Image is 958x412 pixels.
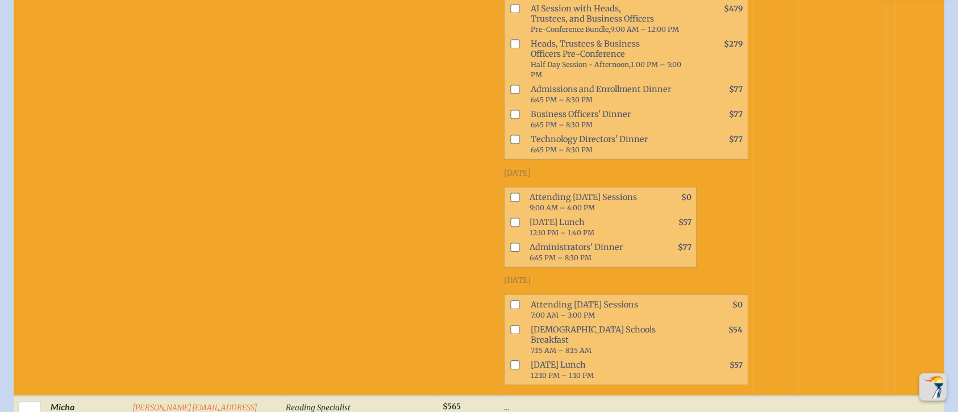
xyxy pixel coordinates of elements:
[526,215,647,240] span: [DATE] Lunch
[504,276,531,285] span: [DATE]
[526,357,697,382] span: [DATE] Lunch
[526,107,697,132] span: Business Officers' Dinner
[531,95,593,104] span: 6:45 PM – 8:30 PM
[730,135,743,144] span: $77
[531,25,610,34] span: Pre-Conference Bundle,
[530,203,595,212] span: 9:00 AM – 4:00 PM
[531,371,594,380] span: 12:10 PM – 1:10 PM
[526,322,697,357] span: [DEMOGRAPHIC_DATA] Schools Breakfast
[530,228,595,237] span: 12:10 PM – 1:40 PM
[922,376,944,398] img: To the top
[919,373,947,401] button: Scroll Top
[526,240,647,265] span: Administrators' Dinner
[531,120,593,129] span: 6:45 PM – 8:30 PM
[678,243,692,252] span: $77
[678,218,692,227] span: $57
[526,297,697,322] span: Attending [DATE] Sessions
[526,132,697,157] span: Technology Directors' Dinner
[681,193,692,202] span: $0
[729,325,743,335] span: $54
[730,110,743,119] span: $77
[531,346,592,355] span: 7:15 AM – 8:15 AM
[526,36,697,82] span: Heads, Trustees & Business Officers Pre-Conference
[526,82,697,107] span: Admissions and Enrollment Dinner
[530,253,592,262] span: 6:45 PM – 8:30 PM
[730,360,743,370] span: $57
[531,311,595,319] span: 7:00 AM – 3:00 PM
[504,168,531,178] span: [DATE]
[526,190,647,215] span: Attending [DATE] Sessions
[733,300,743,310] span: $0
[730,85,743,94] span: $77
[531,145,593,154] span: 6:45 PM – 8:30 PM
[610,25,679,34] span: 9:00 AM – 12:00 PM
[724,4,743,14] span: $479
[526,1,697,36] span: AI Session with Heads, Trustees, and Business Officers
[443,402,461,411] span: $565
[531,60,631,69] span: Half Day Session - Afternoon,
[724,39,743,49] span: $279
